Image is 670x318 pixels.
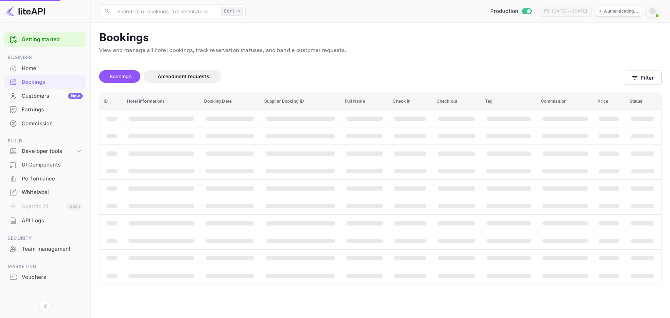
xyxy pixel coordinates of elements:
[22,161,83,169] div: UI Components
[4,89,86,103] div: CustomersNew
[22,92,83,100] div: Customers
[221,7,243,16] div: Ctrl+K
[4,158,86,172] div: UI Components
[4,214,86,227] a: API Logs
[4,54,86,61] span: Business
[260,93,341,110] th: Supplier Booking ID
[625,71,662,85] button: Filter
[4,271,86,283] a: Vouchers
[4,89,86,102] a: CustomersNew
[4,186,86,199] a: Whitelabel
[432,93,481,110] th: Check out
[22,120,83,128] div: Commission
[4,263,86,271] span: Marketing
[4,145,86,157] div: Developer tools
[99,93,661,284] table: booking table
[604,8,638,14] p: Authenticating...
[4,158,86,171] a: UI Components
[22,36,83,44] a: Getting started
[4,103,86,116] a: Earnings
[537,93,594,110] th: Commission
[552,8,587,14] div: [DATE] — [DATE]
[4,242,86,256] div: Team management
[22,188,83,197] div: Whitelabel
[22,147,76,155] div: Developer tools
[22,175,83,183] div: Performance
[158,73,209,79] span: Amendment requests
[593,93,625,110] th: Price
[99,70,625,83] div: account-settings tabs
[22,65,83,73] div: Home
[99,31,662,45] p: Bookings
[4,186,86,199] div: Whitelabel
[22,78,83,86] div: Bookings
[6,6,45,17] img: LiteAPI logo
[4,172,86,186] div: Performance
[4,242,86,255] a: Team management
[123,93,200,110] th: Hotel informations
[625,93,661,110] th: Status
[4,62,86,75] a: Home
[22,245,83,253] div: Team management
[99,46,662,55] p: View and manage all hotel bookings, track reservation statuses, and handle customer requests.
[99,93,123,110] th: ID
[4,75,86,88] a: Bookings
[4,75,86,89] div: Bookings
[4,235,86,242] span: Security
[4,172,86,185] a: Performance
[110,73,132,79] span: Bookings
[4,32,86,47] div: Getting started
[388,93,432,110] th: Check in
[4,117,86,130] a: Commission
[22,106,83,114] div: Earnings
[4,137,86,145] span: Build
[22,273,83,281] div: Vouchers
[22,217,83,225] div: API Logs
[113,4,218,18] input: Search (e.g. bookings, documentation)
[4,271,86,284] div: Vouchers
[481,93,537,110] th: Tag
[487,7,535,15] div: Switch to Sandbox mode
[490,7,519,15] span: Production
[68,93,83,99] div: New
[200,93,260,110] th: Booking Date
[39,300,52,312] button: Collapse navigation
[341,93,388,110] th: Full Name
